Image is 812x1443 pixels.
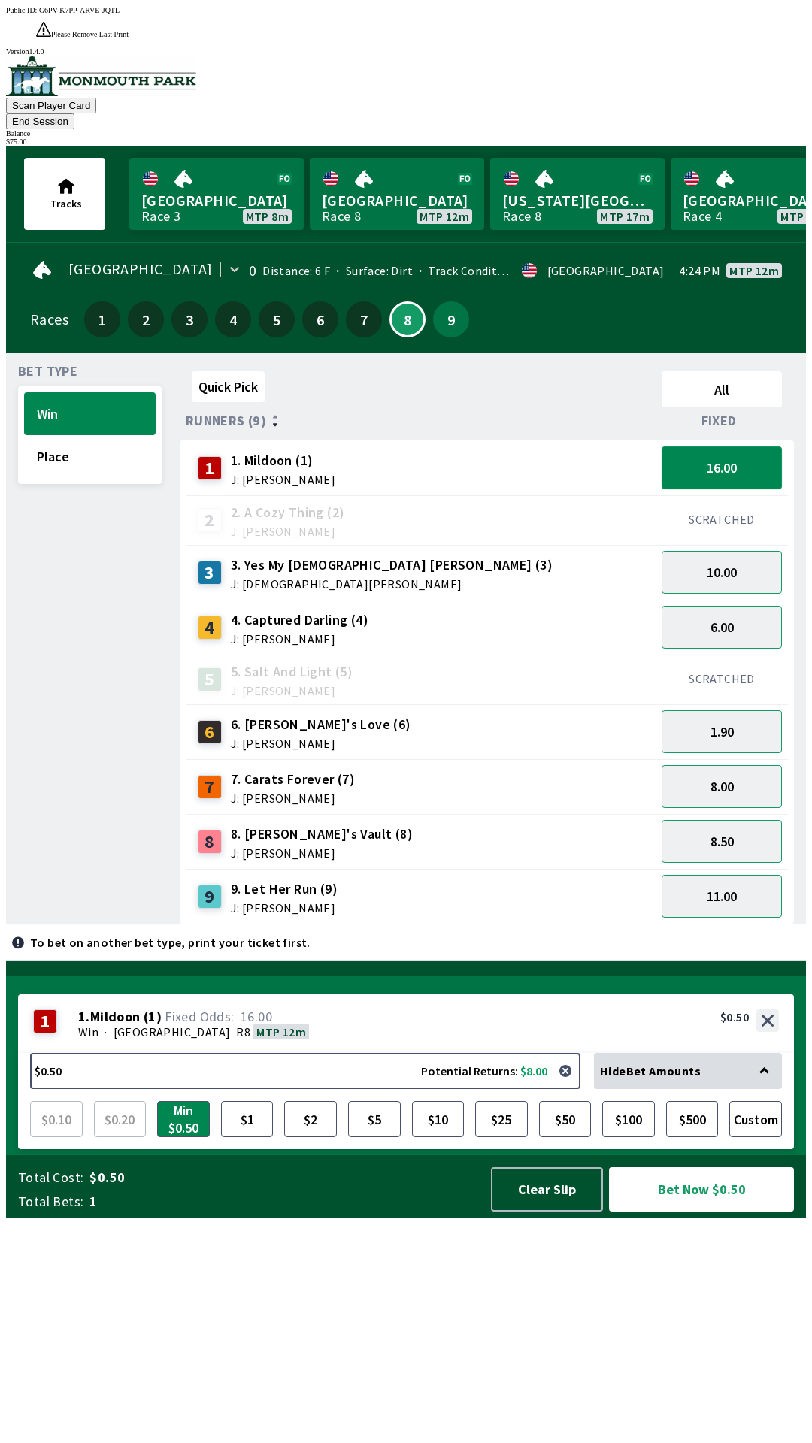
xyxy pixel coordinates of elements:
span: 8 [395,316,420,323]
span: J: [PERSON_NAME] [231,847,413,859]
span: Total Cost: [18,1169,83,1187]
span: Tracks [50,197,82,210]
button: Min $0.50 [157,1101,210,1137]
button: Bet Now $0.50 [609,1167,794,1212]
span: [GEOGRAPHIC_DATA] [141,191,292,210]
span: · [105,1024,107,1039]
span: 9 [437,314,465,325]
span: J: [PERSON_NAME] [231,902,338,914]
span: J: [PERSON_NAME] [231,792,355,804]
button: 11.00 [662,875,782,918]
div: 1 [198,456,222,480]
span: $10 [416,1105,461,1133]
button: 6.00 [662,606,782,649]
button: $1 [221,1101,274,1137]
div: [GEOGRAPHIC_DATA] [547,265,665,277]
span: [GEOGRAPHIC_DATA] [322,191,472,210]
span: 4 [219,314,247,325]
button: $50 [539,1101,592,1137]
div: Version 1.4.0 [6,47,806,56]
button: Scan Player Card [6,98,96,113]
button: 6 [302,301,338,337]
span: $100 [606,1105,651,1133]
span: [GEOGRAPHIC_DATA] [114,1024,231,1039]
span: $500 [670,1105,715,1133]
button: $2 [284,1101,337,1137]
span: ( 1 ) [144,1009,162,1024]
p: To bet on another bet type, print your ticket first. [30,936,311,948]
button: $5 [348,1101,401,1137]
button: 8.00 [662,765,782,808]
button: 8.50 [662,820,782,863]
button: Custom [729,1101,782,1137]
div: Balance [6,129,806,138]
span: MTP 12m [256,1024,306,1039]
span: Win [78,1024,98,1039]
span: 5 [262,314,291,325]
span: J: [PERSON_NAME] [231,737,411,749]
span: 7 [350,314,378,325]
button: $100 [602,1101,655,1137]
span: J: [PERSON_NAME] [231,525,345,537]
button: Clear Slip [491,1167,603,1212]
a: [GEOGRAPHIC_DATA]Race 3MTP 8m [129,158,304,230]
span: Win [37,405,143,422]
div: 6 [198,720,222,744]
button: $25 [475,1101,528,1137]
button: 16.00 [662,446,782,489]
span: R8 [236,1024,250,1039]
div: Race 8 [322,210,361,222]
button: 8 [389,301,426,337]
div: SCRATCHED [662,512,782,527]
span: Place [37,448,143,465]
div: 8 [198,830,222,854]
button: 3 [171,301,208,337]
button: $0.50Potential Returns: $8.00 [30,1053,580,1089]
button: 1.90 [662,710,782,753]
div: 1 [33,1009,57,1033]
span: Hide Bet Amounts [600,1063,701,1078]
span: 1 . [78,1009,90,1024]
span: MTP 12m [420,210,469,222]
span: 1. Mildoon (1) [231,451,335,470]
div: 0 [249,265,256,277]
button: 4 [215,301,251,337]
button: Tracks [24,158,105,230]
span: J: [PERSON_NAME] [231,633,368,645]
span: Fixed [701,415,737,427]
span: 6 [306,314,335,325]
button: Quick Pick [192,371,265,402]
div: Race 4 [683,210,722,222]
div: SCRATCHED [662,671,782,686]
span: $1 [225,1105,270,1133]
button: End Session [6,113,74,129]
a: [US_STATE][GEOGRAPHIC_DATA]Race 8MTP 17m [490,158,665,230]
div: $ 75.00 [6,138,806,146]
span: 16.00 [241,1008,272,1025]
span: Mildoon [90,1009,141,1024]
span: 3. Yes My [DEMOGRAPHIC_DATA] [PERSON_NAME] (3) [231,555,553,575]
span: Min $0.50 [161,1105,206,1133]
span: 9. Let Her Run (9) [231,879,338,899]
button: $10 [412,1101,465,1137]
div: $0.50 [720,1009,749,1024]
span: 8. [PERSON_NAME]'s Vault (8) [231,824,413,844]
div: 5 [198,667,222,691]
button: Win [24,392,156,435]
span: Quick Pick [198,378,258,395]
span: $0.50 [89,1169,477,1187]
span: Bet Now $0.50 [622,1180,781,1199]
div: Race 8 [502,210,541,222]
span: MTP 17m [600,210,650,222]
span: J: [PERSON_NAME] [231,473,335,486]
span: Track Condition: Firm [413,263,545,278]
span: Runners (9) [186,415,266,427]
span: 4. Captured Darling (4) [231,610,368,630]
span: 2 [132,314,160,325]
div: 4 [198,616,222,640]
span: [GEOGRAPHIC_DATA] [68,263,213,275]
div: 7 [198,775,222,799]
span: MTP 12m [729,265,779,277]
span: 7. Carats Forever (7) [231,770,355,789]
button: 9 [433,301,469,337]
